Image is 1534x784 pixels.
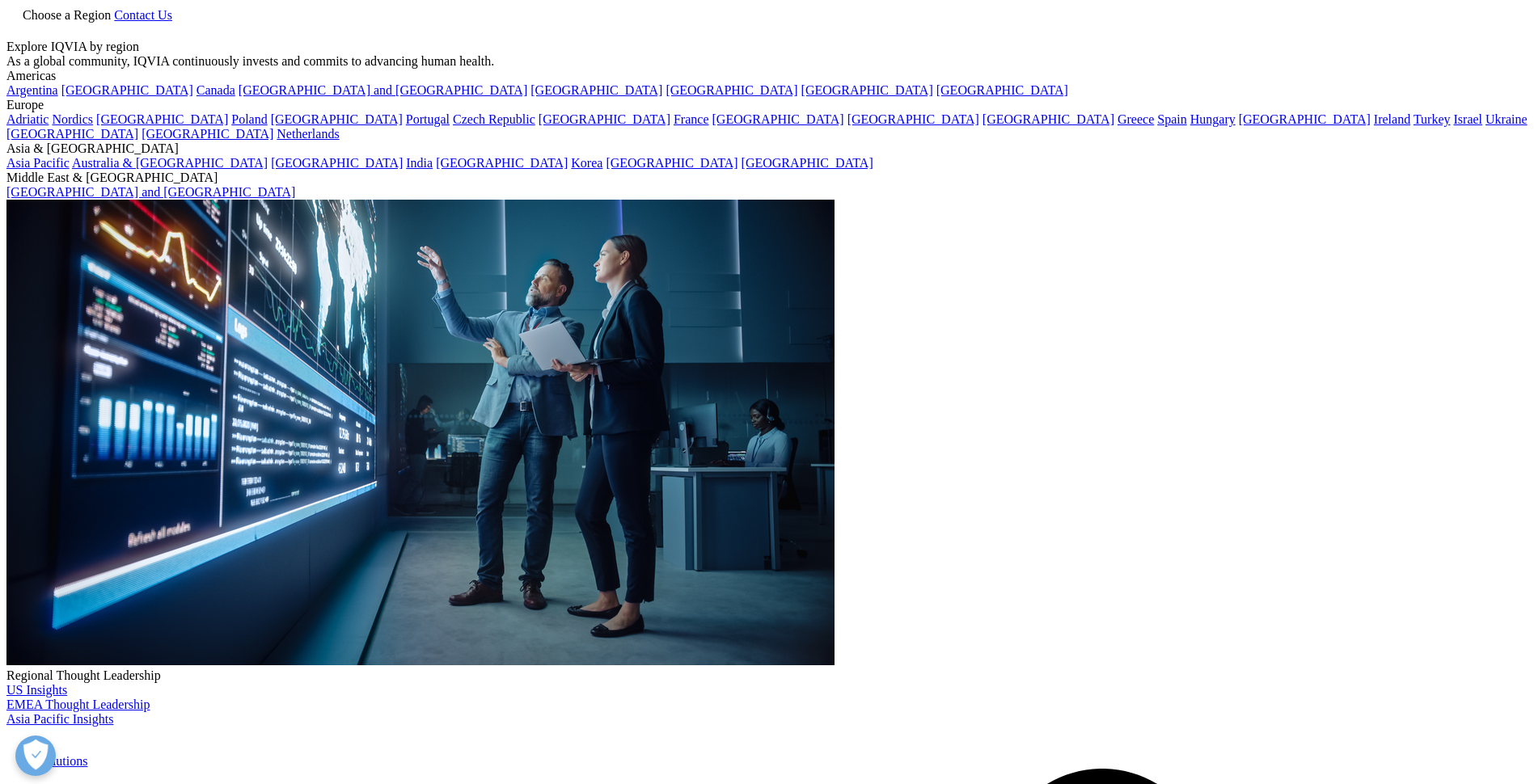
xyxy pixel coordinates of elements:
a: [GEOGRAPHIC_DATA] [936,83,1068,97]
a: [GEOGRAPHIC_DATA] and [GEOGRAPHIC_DATA] [239,83,527,97]
a: Czech Republic [453,112,535,126]
a: [GEOGRAPHIC_DATA] [801,83,933,97]
a: [GEOGRAPHIC_DATA] [96,112,228,126]
a: [GEOGRAPHIC_DATA] [712,112,844,126]
a: Solutions [39,754,87,768]
a: Greece [1118,112,1154,126]
a: [GEOGRAPHIC_DATA] [742,156,873,170]
a: Portugal [406,112,450,126]
a: US Insights [6,683,67,697]
a: Adriatic [6,112,49,126]
div: Americas [6,69,1528,83]
img: 2093_analyzing-data-using-big-screen-display-and-laptop.png [6,200,835,665]
div: Middle East & [GEOGRAPHIC_DATA] [6,171,1528,185]
a: Canada [197,83,235,97]
div: Asia & [GEOGRAPHIC_DATA] [6,141,1528,156]
a: [GEOGRAPHIC_DATA] [539,112,670,126]
button: Open Preferences [15,736,56,776]
a: [GEOGRAPHIC_DATA] and [GEOGRAPHIC_DATA] [6,185,295,199]
span: Choose a Region [23,8,111,22]
a: Asia Pacific [6,156,70,170]
a: Hungary [1190,112,1236,126]
a: France [674,112,709,126]
a: Israel [1454,112,1483,126]
a: India [406,156,433,170]
div: Explore IQVIA by region [6,40,1528,54]
a: [GEOGRAPHIC_DATA] [271,156,403,170]
a: [GEOGRAPHIC_DATA] [847,112,979,126]
a: [GEOGRAPHIC_DATA] [142,127,273,141]
a: Turkey [1414,112,1451,126]
a: Korea [571,156,602,170]
a: Spain [1157,112,1186,126]
a: Netherlands [277,127,339,141]
a: Argentina [6,83,58,97]
div: Europe [6,98,1528,112]
div: As a global community, IQVIA continuously invests and commits to advancing human health. [6,54,1528,69]
a: EMEA Thought Leadership [6,698,150,711]
a: [GEOGRAPHIC_DATA] [530,83,662,97]
a: [GEOGRAPHIC_DATA] [983,112,1114,126]
a: Poland [231,112,267,126]
a: Contact Us [114,8,172,22]
a: Ireland [1374,112,1410,126]
a: Ukraine [1485,112,1528,126]
a: [GEOGRAPHIC_DATA] [606,156,737,170]
a: [GEOGRAPHIC_DATA] [666,83,797,97]
a: [GEOGRAPHIC_DATA] [61,83,193,97]
a: Asia Pacific Insights [6,712,113,726]
a: [GEOGRAPHIC_DATA] [436,156,568,170]
a: [GEOGRAPHIC_DATA] [6,127,138,141]
a: [GEOGRAPHIC_DATA] [1239,112,1371,126]
div: Regional Thought Leadership [6,668,1528,683]
a: [GEOGRAPHIC_DATA] [271,112,403,126]
a: Australia & [GEOGRAPHIC_DATA] [72,156,268,170]
a: Nordics [52,112,93,126]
